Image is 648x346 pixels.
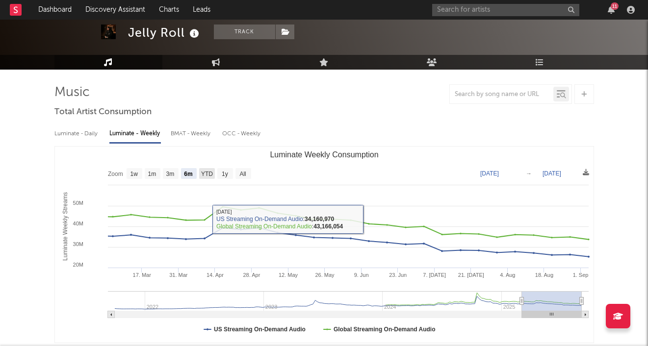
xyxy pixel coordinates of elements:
div: Luminate - Weekly [109,125,161,142]
div: OCC - Weekly [222,125,261,142]
text: 1w [130,171,138,177]
text: YTD [201,171,212,177]
text: 12. May [278,272,298,278]
div: Jelly Roll [128,25,202,41]
text: 6m [184,171,192,177]
text: 18. Aug [535,272,553,278]
text: 23. Jun [389,272,407,278]
text: Zoom [108,171,123,177]
text: 21. [DATE] [458,272,484,278]
text: [DATE] [543,170,561,177]
text: 14. Apr [206,272,223,278]
svg: Luminate Weekly Consumption [55,147,594,343]
span: Total Artist Consumption [54,106,152,118]
div: BMAT - Weekly [171,125,212,142]
button: Track [214,25,275,39]
input: Search by song name or URL [450,91,553,99]
text: 9. Jun [354,272,368,278]
text: 30M [73,241,83,247]
text: Luminate Weekly Consumption [270,150,378,159]
text: 1. Sep [572,272,588,278]
text: All [239,171,246,177]
text: 28. Apr [243,272,260,278]
text: Luminate Weekly Streams [61,192,68,261]
text: [DATE] [480,170,499,177]
text: 40M [73,221,83,226]
text: 17. Mar [132,272,151,278]
text: 4. Aug [500,272,515,278]
text: 7. [DATE] [423,272,446,278]
text: → [526,170,532,177]
text: US Streaming On-Demand Audio [214,326,306,333]
button: 11 [608,6,615,14]
div: 11 [611,2,619,10]
div: Luminate - Daily [54,125,100,142]
text: Global Streaming On-Demand Audio [333,326,435,333]
text: 1m [148,171,156,177]
text: 20M [73,262,83,268]
text: 26. May [315,272,335,278]
text: 31. Mar [169,272,188,278]
text: 1y [222,171,228,177]
text: 50M [73,200,83,206]
input: Search for artists [432,4,579,16]
text: 3m [166,171,174,177]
